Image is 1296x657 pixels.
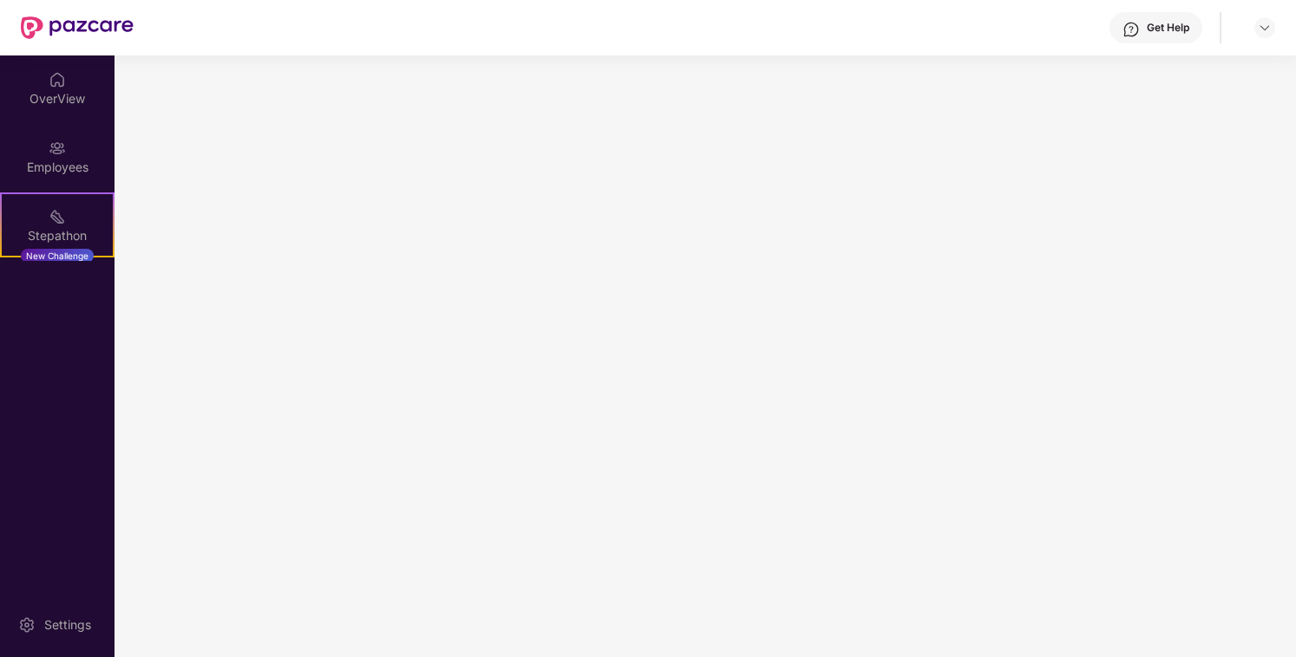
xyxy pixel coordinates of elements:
[2,227,113,244] div: Stepathon
[49,140,66,157] img: svg+xml;base64,PHN2ZyBpZD0iRW1wbG95ZWVzIiB4bWxucz0iaHR0cDovL3d3dy53My5vcmcvMjAwMC9zdmciIHdpZHRoPS...
[21,249,94,263] div: New Challenge
[18,616,36,634] img: svg+xml;base64,PHN2ZyBpZD0iU2V0dGluZy0yMHgyMCIgeG1sbnM9Imh0dHA6Ly93d3cudzMub3JnLzIwMDAvc3ZnIiB3aW...
[1147,21,1189,35] div: Get Help
[49,208,66,225] img: svg+xml;base64,PHN2ZyB4bWxucz0iaHR0cDovL3d3dy53My5vcmcvMjAwMC9zdmciIHdpZHRoPSIyMSIgaGVpZ2h0PSIyMC...
[1123,21,1140,38] img: svg+xml;base64,PHN2ZyBpZD0iSGVscC0zMngzMiIgeG1sbnM9Imh0dHA6Ly93d3cudzMub3JnLzIwMDAvc3ZnIiB3aWR0aD...
[21,16,134,39] img: New Pazcare Logo
[49,71,66,88] img: svg+xml;base64,PHN2ZyBpZD0iSG9tZSIgeG1sbnM9Imh0dHA6Ly93d3cudzMub3JnLzIwMDAvc3ZnIiB3aWR0aD0iMjAiIG...
[39,616,96,634] div: Settings
[1258,21,1272,35] img: svg+xml;base64,PHN2ZyBpZD0iRHJvcGRvd24tMzJ4MzIiIHhtbG5zPSJodHRwOi8vd3d3LnczLm9yZy8yMDAwL3N2ZyIgd2...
